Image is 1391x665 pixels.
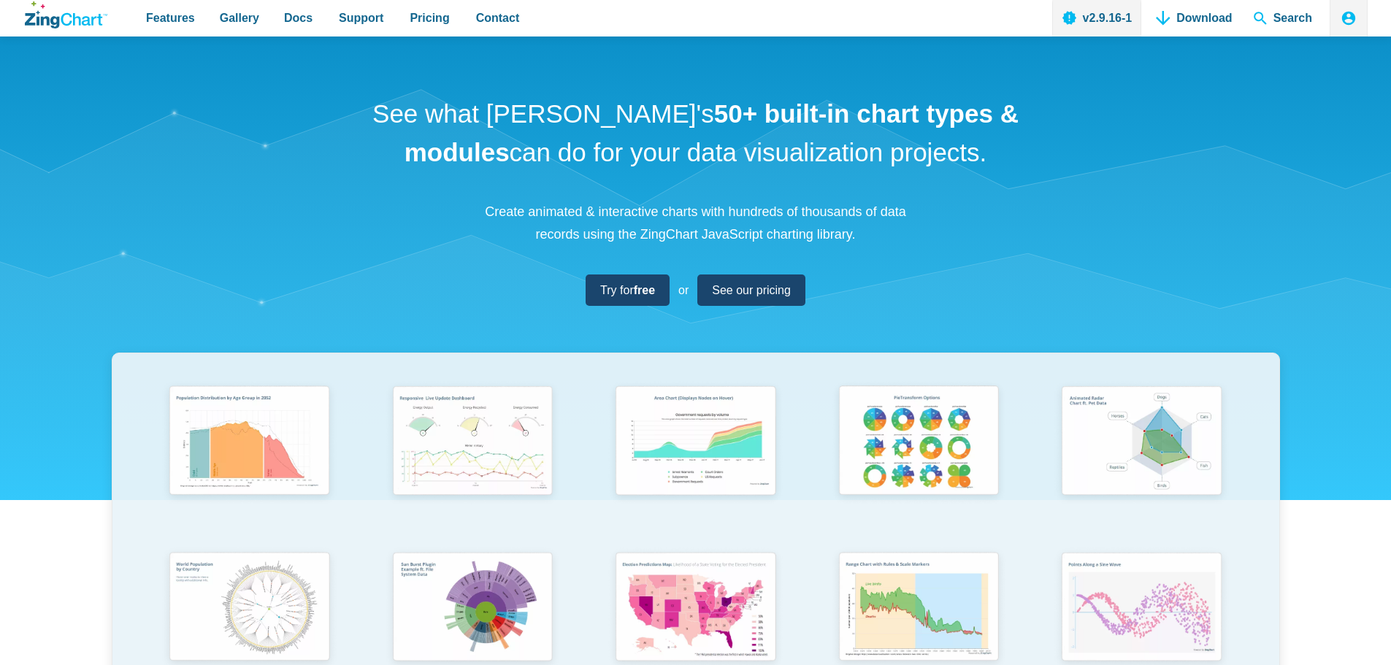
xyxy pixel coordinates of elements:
[138,379,361,545] a: Population Distribution by Age Group in 2052
[1052,379,1230,506] img: Animated Radar Chart ft. Pet Data
[634,284,655,296] strong: free
[477,201,915,245] p: Create animated & interactive charts with hundreds of thousands of data records using the ZingCha...
[807,379,1030,545] a: Pie Transform Options
[160,379,338,506] img: Population Distribution by Age Group in 2052
[586,274,670,306] a: Try forfree
[410,8,449,28] span: Pricing
[367,95,1024,172] h1: See what [PERSON_NAME]'s can do for your data visualization projects.
[697,274,805,306] a: See our pricing
[606,379,784,506] img: Area Chart (Displays Nodes on Hover)
[476,8,520,28] span: Contact
[712,280,791,300] span: See our pricing
[339,8,383,28] span: Support
[383,379,562,506] img: Responsive Live Update Dashboard
[1030,379,1254,545] a: Animated Radar Chart ft. Pet Data
[678,280,689,300] span: or
[405,99,1019,166] strong: 50+ built-in chart types & modules
[146,8,195,28] span: Features
[220,8,259,28] span: Gallery
[284,8,313,28] span: Docs
[829,379,1008,506] img: Pie Transform Options
[361,379,584,545] a: Responsive Live Update Dashboard
[600,280,655,300] span: Try for
[25,1,107,28] a: ZingChart Logo. Click to return to the homepage
[584,379,808,545] a: Area Chart (Displays Nodes on Hover)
